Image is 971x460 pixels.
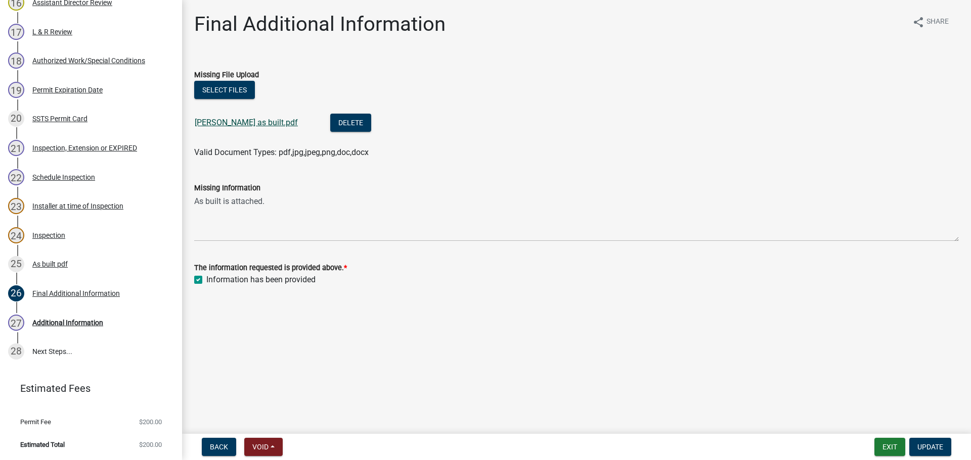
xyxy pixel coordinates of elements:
span: Update [917,443,943,451]
span: $200.00 [139,441,162,448]
div: 17 [8,24,24,40]
wm-modal-confirm: Delete Document [330,119,371,128]
span: Valid Document Types: pdf,jpg,jpeg,png,doc,docx [194,147,369,157]
div: Permit Expiration Date [32,86,103,93]
button: Update [909,438,951,456]
span: Permit Fee [20,419,51,425]
span: Back [210,443,228,451]
div: Schedule Inspection [32,174,95,181]
button: Select files [194,81,255,99]
h1: Final Additional Information [194,12,446,36]
div: 24 [8,227,24,243]
div: 18 [8,53,24,69]
a: [PERSON_NAME] as built.pdf [195,118,298,127]
button: Back [202,438,236,456]
div: SSTS Permit Card [32,115,87,122]
button: Void [244,438,283,456]
span: $200.00 [139,419,162,425]
div: 25 [8,256,24,272]
div: 27 [8,315,24,331]
button: Exit [874,438,905,456]
div: Final Additional Information [32,290,120,297]
span: Share [926,16,949,28]
span: Estimated Total [20,441,65,448]
div: Inspection [32,232,65,239]
div: 19 [8,82,24,98]
div: 22 [8,169,24,185]
label: Information has been provided [206,274,316,286]
i: share [912,16,924,28]
label: Missing File Upload [194,72,259,79]
div: 26 [8,285,24,301]
div: 20 [8,111,24,127]
div: Additional Information [32,319,103,326]
a: Estimated Fees [8,378,166,398]
button: shareShare [904,12,957,32]
div: L & R Review [32,28,72,35]
div: Inspection, Extension or EXPIRED [32,144,137,151]
span: Void [252,443,269,451]
div: 23 [8,198,24,214]
div: 21 [8,140,24,156]
div: Authorized Work/Special Conditions [32,57,145,64]
label: Missing Information [194,185,260,192]
div: Installer at time of Inspection [32,202,123,210]
div: As built pdf [32,261,68,268]
label: The information requested is provided above. [194,265,347,272]
div: 28 [8,343,24,360]
button: Delete [330,114,371,132]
